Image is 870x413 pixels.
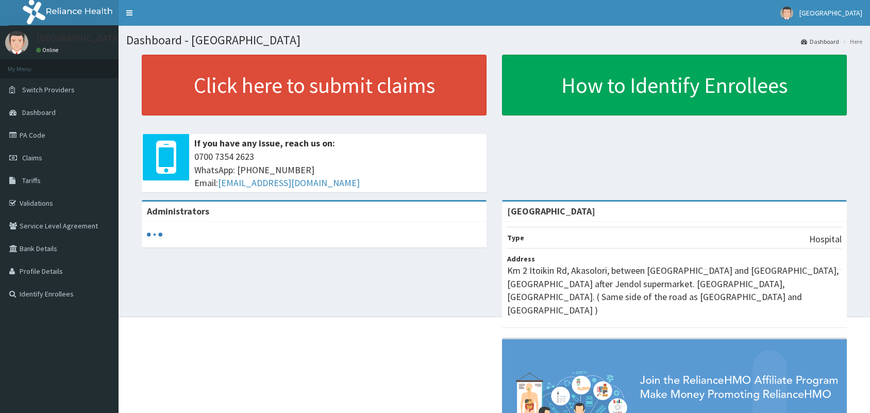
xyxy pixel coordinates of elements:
a: [EMAIL_ADDRESS][DOMAIN_NAME] [218,177,360,189]
a: Online [36,46,61,54]
img: User Image [780,7,793,20]
h1: Dashboard - [GEOGRAPHIC_DATA] [126,34,862,47]
span: Claims [22,153,42,162]
b: Address [507,254,535,263]
span: Dashboard [22,108,56,117]
a: Click here to submit claims [142,55,487,115]
p: Km 2 Itoikin Rd, Akasolori, between [GEOGRAPHIC_DATA] and [GEOGRAPHIC_DATA], [GEOGRAPHIC_DATA] af... [507,264,842,317]
a: How to Identify Enrollees [502,55,847,115]
svg: audio-loading [147,227,162,242]
p: Hospital [809,233,842,246]
strong: [GEOGRAPHIC_DATA] [507,205,595,217]
b: If you have any issue, reach us on: [194,137,335,149]
span: Switch Providers [22,85,75,94]
li: Here [840,37,862,46]
p: [GEOGRAPHIC_DATA] [36,34,121,43]
span: [GEOGRAPHIC_DATA] [799,8,862,18]
span: Tariffs [22,176,41,185]
b: Administrators [147,205,209,217]
img: User Image [5,31,28,54]
span: 0700 7354 2623 WhatsApp: [PHONE_NUMBER] Email: [194,150,481,190]
a: Dashboard [801,37,839,46]
b: Type [507,233,524,242]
